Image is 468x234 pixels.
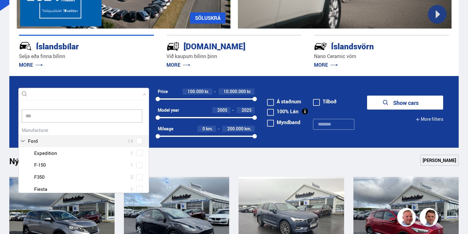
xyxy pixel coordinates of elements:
img: tr5P-W3DuiFaO7aO.svg [166,40,179,53]
a: MORE [166,61,190,68]
p: Nano Ceramic vörn [314,53,449,60]
p: Við kaupum bílinn þinn [166,53,302,60]
span: Ford [28,137,38,146]
button: More filters [416,112,443,126]
span: 100.000 [188,88,204,94]
span: kr. [205,89,209,94]
label: Tilboð [313,99,337,104]
img: JRvxyua_JYH6wB4c.svg [19,40,32,53]
span: 2 [130,173,133,182]
span: 200.000 [227,126,243,132]
span: kr. [247,89,252,94]
div: Íslandsvörn [314,40,427,51]
span: km. [206,126,213,131]
div: [DOMAIN_NAME] [166,40,279,51]
a: [PERSON_NAME] [420,155,459,166]
a: SÖLUSKRÁ [190,12,225,24]
span: 1 [130,160,133,169]
label: Myndband [267,120,300,125]
a: MORE [19,61,43,68]
div: Mileage [158,126,173,131]
button: Open LiveChat chat widget [5,2,24,21]
div: Íslandsbílar [19,40,132,51]
span: 1 [130,149,133,158]
span: 10.000.000 [224,88,246,94]
p: Selja eða finna bílinn [19,53,154,60]
span: 0 [202,126,205,132]
img: siFngHWaQ9KaOqBr.png [398,209,417,227]
div: Price [158,89,168,94]
h1: Nýtt á skrá [9,156,59,169]
span: 14 [128,137,133,146]
button: Show cars [367,96,443,110]
div: Model year [158,108,179,113]
span: km. [244,126,252,131]
span: 2025 [242,107,252,113]
label: Á staðnum [267,99,301,104]
label: 100% Lán [267,109,298,114]
span: 2005 [217,107,227,113]
img: -Svtn6bYgwAsiwNX.svg [314,40,327,53]
span: 1 [130,185,133,194]
a: MORE [314,61,338,68]
img: FbJEzSuNWCJXmdc-.webp [420,209,439,227]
